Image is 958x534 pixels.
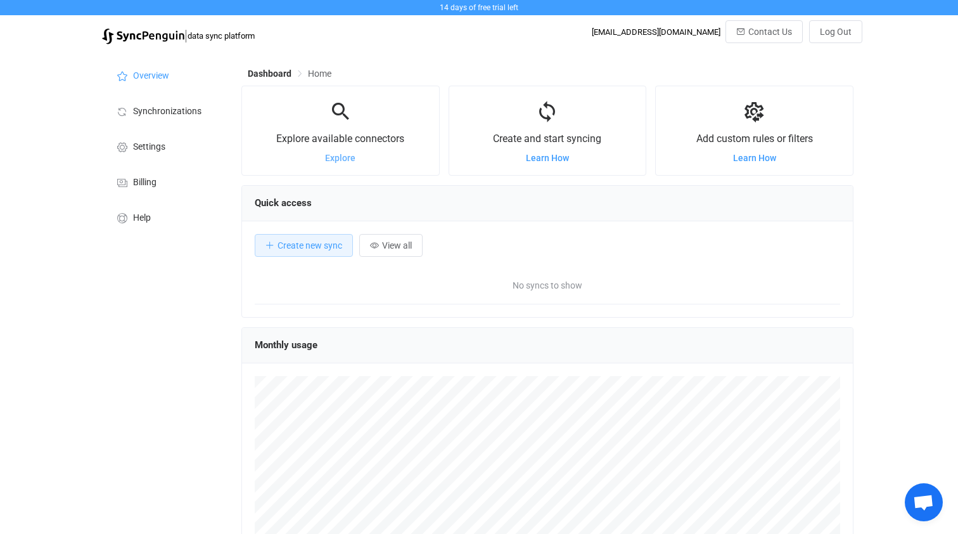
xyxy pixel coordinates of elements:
[102,27,255,44] a: |data sync platform
[133,107,201,117] span: Synchronizations
[188,31,255,41] span: data sync platform
[359,234,423,257] button: View all
[278,240,342,251] span: Create new sync
[133,213,151,223] span: Help
[308,68,331,79] span: Home
[133,71,169,81] span: Overview
[248,68,291,79] span: Dashboard
[748,27,792,37] span: Contact Us
[102,199,229,235] a: Help
[905,483,943,521] a: Open chat
[325,153,355,163] a: Explore
[133,178,156,188] span: Billing
[255,197,312,209] span: Quick access
[526,153,569,163] a: Learn How
[592,27,720,37] div: [EMAIL_ADDRESS][DOMAIN_NAME]
[440,3,518,12] span: 14 days of free trial left
[696,133,813,145] span: Add custom rules or filters
[725,20,803,43] button: Contact Us
[733,153,776,163] a: Learn How
[102,57,229,93] a: Overview
[255,234,353,257] button: Create new sync
[809,20,862,43] button: Log Out
[276,133,404,145] span: Explore available connectors
[382,240,412,251] span: View all
[493,133,601,145] span: Create and start syncing
[133,142,165,152] span: Settings
[248,69,331,78] div: Breadcrumb
[184,27,188,44] span: |
[820,27,852,37] span: Log Out
[102,93,229,128] a: Synchronizations
[102,29,184,44] img: syncpenguin.svg
[102,128,229,164] a: Settings
[255,339,317,351] span: Monthly usage
[401,266,694,304] span: No syncs to show
[102,164,229,199] a: Billing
